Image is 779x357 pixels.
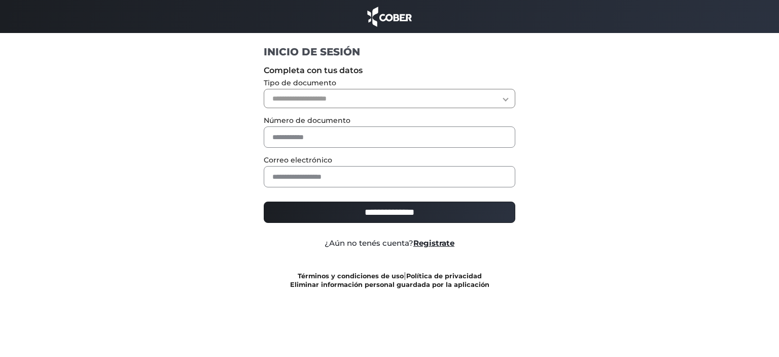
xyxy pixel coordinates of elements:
[406,272,482,280] a: Política de privacidad
[256,239,523,247] div: ¿Aún no tenés cuenta?
[264,45,516,58] h1: INICIO DE SESIÓN
[264,156,516,164] label: Correo electrónico
[365,5,414,28] img: cober_marca.png
[264,79,516,87] label: Tipo de documento
[256,272,523,289] div: |
[264,116,516,124] label: Número de documento
[290,281,489,288] a: Eliminar información personal guardada por la aplicación
[413,238,454,248] a: Registrate
[264,67,516,75] label: Completa con tus datos
[298,272,404,280] a: Términos y condiciones de uso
